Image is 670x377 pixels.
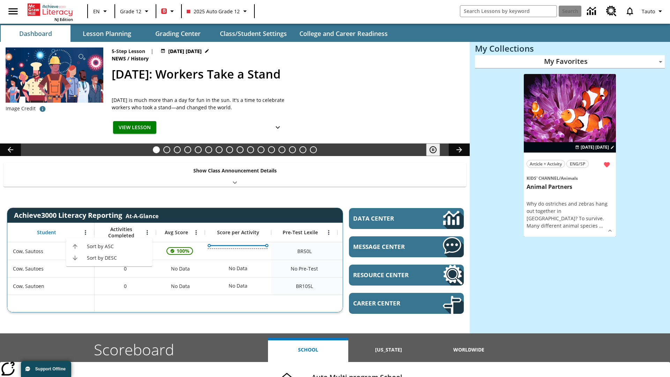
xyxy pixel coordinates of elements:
span: Cow, Sautoes [13,265,44,272]
button: Slide 9 The Invasion of the Free CD [237,146,244,153]
span: Data Center [353,214,419,222]
span: Student [37,229,56,236]
a: Notifications [621,2,639,20]
div: No Data, Cow, Sautoes [225,261,251,275]
button: Slide 16 The Constitution's Balancing Act [310,146,317,153]
div: Activities Completed [95,223,156,242]
span: 2025 Auto Grade 12 [187,8,240,15]
h3: Animal Partners [527,183,613,191]
button: Open side menu [3,1,23,22]
span: Labor Day is much more than a day for fun in the sun. It's a time to celebrate workers who took a... [112,96,286,111]
div: Why do ostriches and zebras hang out together in [GEOGRAPHIC_DATA]? To survive. Many different an... [527,200,613,229]
button: Class/Student Settings [214,25,292,42]
button: Lesson carousel, Next [449,143,470,156]
span: 0 [124,282,127,290]
span: B [163,7,166,15]
button: Slide 7 Attack of the Terrifying Tomatoes [216,146,223,153]
span: Kids' Channel [527,175,559,181]
span: Animals [561,175,578,181]
span: Achieve3000 Literacy Reporting [14,210,158,220]
span: No Data [167,261,193,276]
button: Profile/Settings [639,5,667,17]
button: Support Offline [21,361,71,377]
h2: Labor Day: Workers Take a Stand [112,65,461,83]
button: View Lesson [113,121,156,134]
span: Beginning reader 50 Lexile, Cow, Sautoss [297,247,312,255]
div: My Favorites [475,55,665,68]
a: Resource Center, Will open in new tab [349,265,464,286]
a: Data Center [349,208,464,229]
button: Jul 23 - Jun 30 Choose Dates [159,47,211,55]
button: Worldwide [429,338,509,362]
button: Slide 5 The Last Homesteaders [195,146,202,153]
span: Resource Center [353,271,422,279]
button: Slide 13 Between Two Worlds [278,146,285,153]
span: Avg Score [165,229,188,236]
div: Pause [426,143,447,156]
span: Topic: Kids' Channel/Animals [527,174,613,182]
span: EN [93,8,100,15]
div: At-A-Glance [126,211,158,220]
div: No Data, Cow, Sautoes [156,260,205,277]
span: Pre-Test Lexile [283,229,318,236]
button: Show Details [271,121,285,134]
button: Article + Activity [527,160,565,168]
div: 0, Cow, Sautoes [95,260,156,277]
span: Cow, Sautoen [13,282,44,290]
span: [DATE] [DATE] [581,144,609,150]
button: Boost Class color is red. Change class color [158,5,179,17]
div: , 100%, This student's Average First Try Score 100% is above 75%, Cow, Sautoss [156,242,205,260]
div: 0, Cow, Sautoen [95,277,156,295]
span: Support Offline [35,367,66,371]
button: Grade: Grade 12, Select a grade [117,5,154,17]
a: Resource Center, Will open in new tab [602,2,621,21]
span: Sort by ASC [87,243,147,250]
span: Beginning reader 105 Lexile, Cow, Sautoen [296,282,313,290]
span: Article + Activity [530,160,562,168]
button: Grading Center [143,25,213,42]
button: Open Menu [191,227,201,238]
button: Slide 15 Point of View [299,146,306,153]
button: Slide 1 Labor Day: Workers Take a Stand [153,146,160,153]
button: Slide 10 Mixed Practice: Citing Evidence [247,146,254,153]
span: | [151,47,154,55]
span: … [599,222,603,229]
span: Career Center [353,299,422,307]
span: / [559,175,561,181]
div: No Data, Cow, Sautoen [156,277,205,295]
span: Sort by DESC [87,254,147,261]
p: 5-Step Lesson [112,47,145,55]
span: Tauto [642,8,655,15]
span: Activities Completed [98,226,144,239]
button: Slide 2 Animal Partners [163,146,170,153]
button: Slide 8 Fashion Forward in Ancient Rome [226,146,233,153]
span: NJ Edition [54,17,73,22]
button: Show Details [605,226,615,236]
a: Data Center [583,2,602,21]
span: ENG/SP [570,160,585,168]
a: Message Center [349,236,464,257]
span: 0 [124,265,127,272]
button: [US_STATE] [348,338,429,362]
button: Slide 6 Solar Power to the People [205,146,212,153]
button: Slide 14 Hooray for Constitution Day! [289,146,296,153]
button: Student, Open Menu, [80,227,91,238]
button: College and Career Readiness [294,25,393,42]
span: History [131,55,150,62]
div: Home [28,2,73,22]
button: Activities Completed, Open Menu, [142,227,152,238]
button: Slide 3 Cars of the Future? [174,146,181,153]
span: No Pre-Test, Cow, Sautoes [291,265,318,272]
ul: Activities Completed, Open Menu, [66,238,152,266]
div: lesson details [524,74,616,237]
div: No Data, Cow, Sautoes [337,260,404,277]
div: Show Class Announcement Details [3,163,466,187]
img: A banner with a blue background shows an illustrated row of diverse men and women dressed in clot... [6,47,103,103]
span: [DATE] [DATE] [168,47,202,55]
a: Career Center [349,293,464,314]
span: Message Center [353,243,422,251]
span: Score per Activity [217,229,259,236]
a: Home [28,3,73,17]
button: School [268,338,348,362]
input: search field [460,6,557,17]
